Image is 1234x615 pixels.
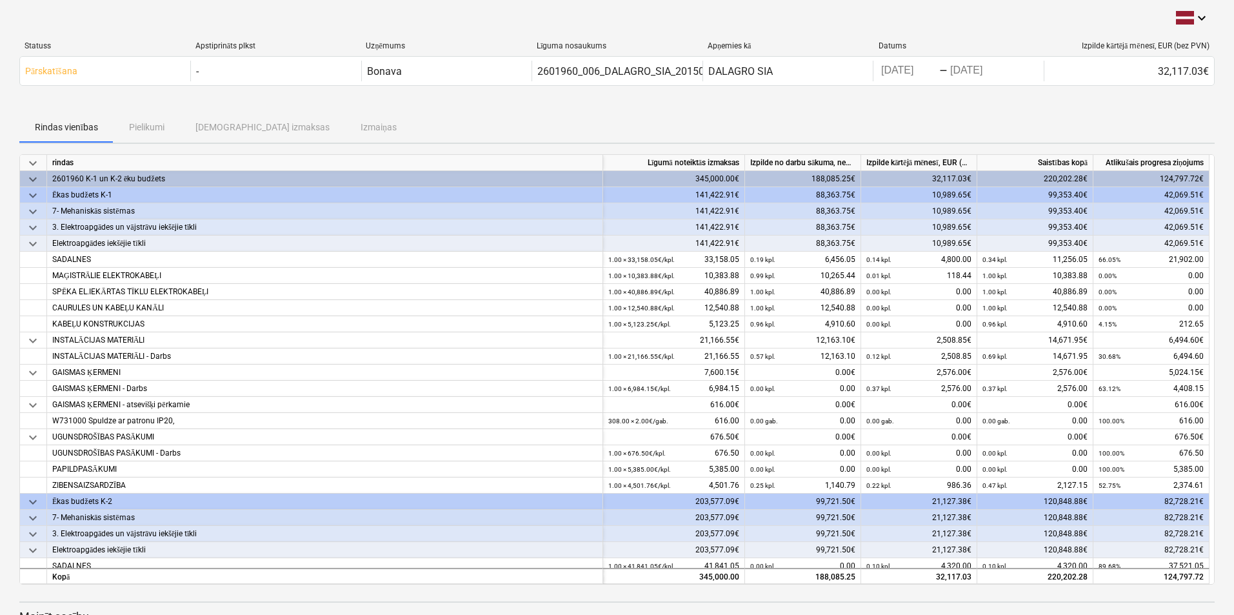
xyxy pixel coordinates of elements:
[982,450,1008,457] small: 0.00 kpl.
[866,284,971,300] div: 0.00
[750,413,855,429] div: 0.00
[861,171,977,187] div: 32,117.03€
[977,542,1093,558] div: 120,848.88€
[52,268,597,284] div: MAĢISTRĀLIE ELEKTROKABEĻI
[750,461,855,478] div: 0.00
[866,385,891,392] small: 0.37 kpl.
[537,41,697,51] div: Līguma nosaukums
[750,321,775,328] small: 0.96 kpl.
[1099,450,1124,457] small: 100.00%
[1093,510,1209,526] div: 82,728.21€
[52,542,597,558] div: Elektroapgādes iekšējie tīkli
[982,482,1008,489] small: 0.47 kpl.
[25,430,41,445] span: keyboard_arrow_down
[608,569,739,585] div: 345,000.00
[982,385,1008,392] small: 0.37 kpl.
[866,256,891,263] small: 0.14 kpl.
[1099,300,1204,316] div: 0.00
[52,252,597,268] div: SADALNES
[866,353,891,360] small: 0.12 kpl.
[25,398,41,413] span: keyboard_arrow_down
[1099,353,1120,360] small: 30.68%
[866,252,971,268] div: 4,800.00
[1093,236,1209,252] div: 42,069.51€
[603,510,745,526] div: 203,577.09€
[603,494,745,510] div: 203,577.09€
[982,353,1008,360] small: 0.69 kpl.
[603,397,745,413] div: 616.00€
[603,171,745,187] div: 345,000.00€
[608,466,671,473] small: 1.00 × 5,385.00€ / kpl.
[1099,482,1120,489] small: 52.75%
[982,316,1088,332] div: 4,910.60
[982,288,1008,296] small: 1.00 kpl.
[25,365,41,381] span: keyboard_arrow_down
[1093,219,1209,236] div: 42,069.51€
[982,300,1088,316] div: 12,540.88
[750,272,775,279] small: 0.99 kpl.
[52,171,597,187] div: 2601960 K-1 un K-2 ēku budžets
[982,381,1088,397] div: 2,576.00
[750,418,778,425] small: 0.00 gab.
[1099,252,1204,268] div: 21,902.00
[52,397,597,413] div: GAISMAS ĶERMENI - atsevišķi pērkamie
[977,332,1093,348] div: 14,671.95€
[25,156,41,171] span: keyboard_arrow_down
[745,219,861,236] div: 88,363.75€
[25,41,185,50] div: Statuss
[982,256,1008,263] small: 0.34 kpl.
[1099,288,1117,296] small: 0.00%
[861,365,977,381] div: 2,576.00€
[866,461,971,478] div: 0.00
[745,397,861,413] div: 0.00€
[866,272,891,279] small: 0.01 kpl.
[52,348,597,365] div: INSTALĀCIJAS MATERIĀLI - Darbs
[367,65,402,77] div: Bonava
[750,381,855,397] div: 0.00
[52,316,597,332] div: KABEĻU KONSTRUKCIJAS
[861,494,977,510] div: 21,127.38€
[866,569,971,585] div: 32,117.03
[608,445,739,461] div: 676.50
[52,236,597,252] div: Elektroapgādes iekšējie tīkli
[977,155,1093,171] div: Saistības kopā
[52,445,597,461] div: UGUNSDROŠĪBAS PASĀKUMI - Darbs
[52,413,597,429] div: W731000 Spuldze ar patronu IP20,
[52,558,597,574] div: SADALNES
[52,381,597,397] div: GAISMAS ĶERMENI - Darbs
[866,381,971,397] div: 2,576.00
[745,510,861,526] div: 99,721.50€
[608,461,739,478] div: 5,385.00
[1099,385,1120,392] small: 63.12%
[52,478,597,494] div: ZIBENSAIZSARDZĪBA
[750,445,855,461] div: 0.00
[977,568,1093,584] div: 220,202.28
[866,321,891,328] small: 0.00 kpl.
[982,418,1010,425] small: 0.00 gab.
[866,413,971,429] div: 0.00
[1099,272,1117,279] small: 0.00%
[861,236,977,252] div: 10,989.65€
[745,236,861,252] div: 88,363.75€
[52,203,597,219] div: 7- Mehaniskās sistēmas
[608,268,739,284] div: 10,383.88
[1194,10,1209,26] i: keyboard_arrow_down
[982,461,1088,478] div: 0.00
[982,252,1088,268] div: 11,256.05
[52,332,597,348] div: INSTALĀCIJAS MATERIĀLI
[750,385,775,392] small: 0.00 kpl.
[708,65,773,77] div: DALAGRO SIA
[1093,526,1209,542] div: 82,728.21€
[982,445,1088,461] div: 0.00
[982,478,1088,494] div: 2,127.15
[603,332,745,348] div: 21,166.55€
[866,563,891,570] small: 0.10 kpl.
[603,155,745,171] div: Līgumā noteiktās izmaksas
[25,236,41,252] span: keyboard_arrow_down
[608,385,671,392] small: 1.00 × 6,984.15€ / kpl.
[608,478,739,494] div: 4,501.76
[1099,305,1117,312] small: 0.00%
[25,204,41,219] span: keyboard_arrow_down
[861,155,977,171] div: Izpilde kārtējā mēnesī, EUR (bez PVN)
[977,510,1093,526] div: 120,848.88€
